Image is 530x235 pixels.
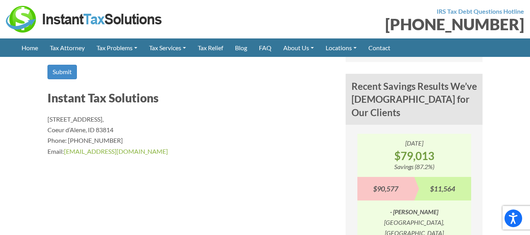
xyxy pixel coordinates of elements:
i: - [PERSON_NAME] [390,208,438,215]
i: [DATE] [405,139,423,147]
a: Tax Problems [91,38,143,57]
h4: Recent Savings Results We’ve [DEMOGRAPHIC_DATA] for Our Clients [346,74,483,125]
a: Blog [229,38,253,57]
img: Instant Tax Solutions Logo [6,6,163,33]
a: FAQ [253,38,277,57]
a: Tax Attorney [44,38,91,57]
a: Contact [362,38,396,57]
a: Tax Services [143,38,192,57]
i: Savings (87.2%) [394,163,434,170]
strong: IRS Tax Debt Questions Hotline [437,7,524,15]
a: Instant Tax Solutions Logo [6,15,163,22]
div: $11,564 [414,177,471,200]
a: Tax Relief [192,38,229,57]
h3: Instant Tax Solutions [47,89,334,106]
div: $90,577 [357,177,414,200]
a: Home [16,38,44,57]
p: [STREET_ADDRESS], Coeur d’Alene, ID 83814 Phone: [PHONE_NUMBER] Email: [47,114,334,157]
a: About Us [277,38,320,57]
strong: $79,013 [357,149,471,163]
a: Locations [320,38,362,57]
input: Submit [47,65,77,79]
div: [PHONE_NUMBER] [271,16,525,32]
a: [EMAIL_ADDRESS][DOMAIN_NAME] [64,148,168,155]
